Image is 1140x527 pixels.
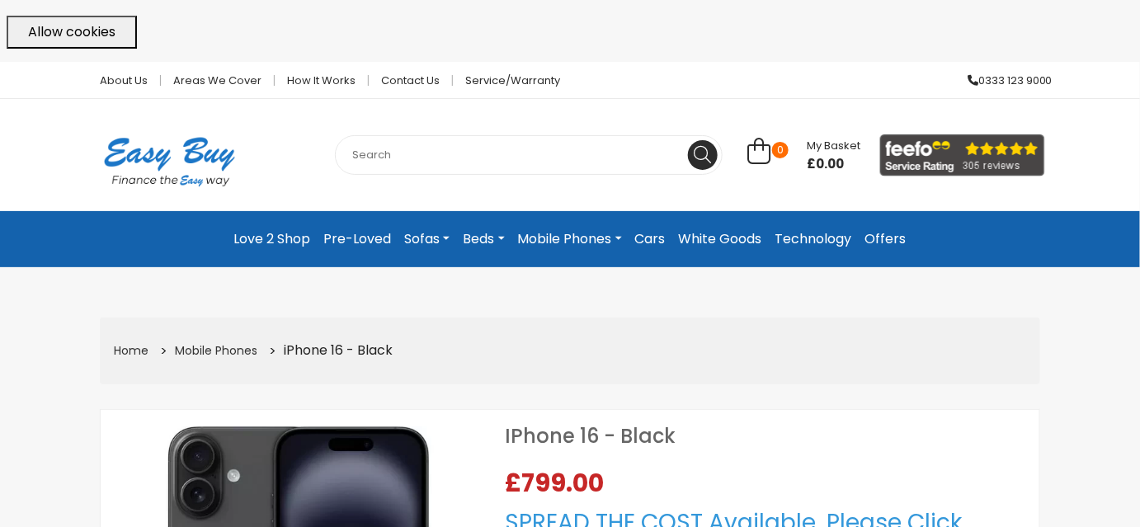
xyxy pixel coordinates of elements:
a: Areas we cover [161,75,275,86]
a: Cars [629,224,672,254]
a: 0 My Basket £0.00 [747,147,860,166]
a: Technology [769,224,859,254]
a: Mobile Phones [511,224,629,254]
span: £0.00 [807,156,860,172]
span: My Basket [807,138,860,153]
a: Service/Warranty [453,75,560,86]
a: Beds [456,224,511,254]
a: Love 2 Shop [227,224,317,254]
span: 0 [772,142,789,158]
a: About Us [87,75,161,86]
input: Search [335,135,723,175]
button: Allow cookies [7,16,137,49]
a: Sofas [398,224,456,254]
a: 0333 123 9000 [955,75,1053,86]
a: Contact Us [369,75,453,86]
h1: iPhone 16 - Black [505,426,1023,446]
img: Easy Buy [87,115,252,208]
span: £799.00 [505,471,610,496]
img: feefo_logo [880,134,1045,176]
a: White Goods [672,224,769,254]
a: How it works [275,75,369,86]
a: Offers [859,224,913,254]
li: iPhone 16 - Black [263,338,394,364]
a: Mobile Phones [175,342,257,359]
a: Home [114,342,148,359]
a: Pre-Loved [317,224,398,254]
